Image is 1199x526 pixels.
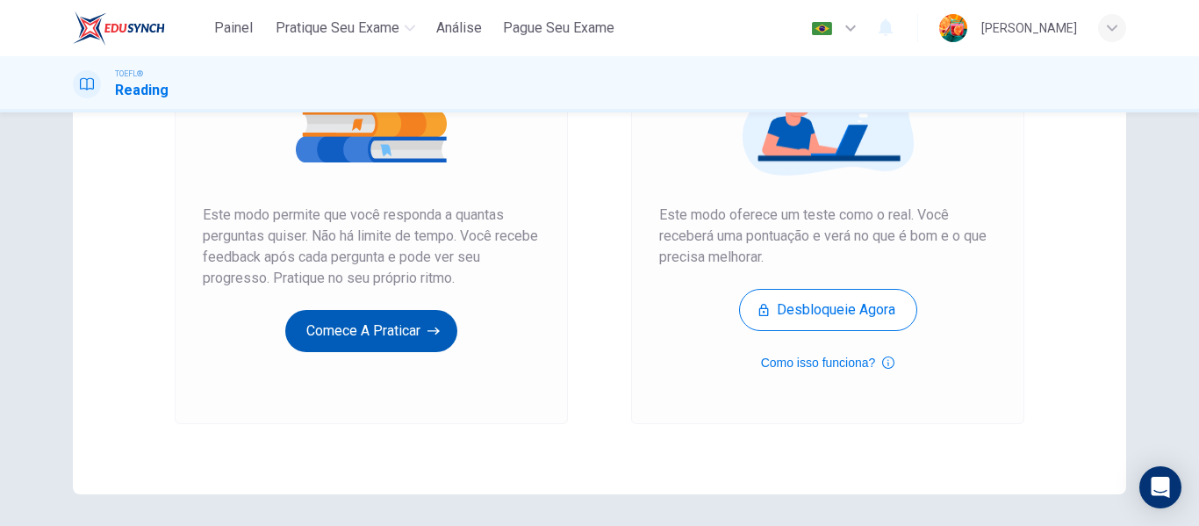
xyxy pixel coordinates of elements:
[659,205,996,268] span: Este modo oferece um teste como o real. Você receberá uma pontuação e verá no que é bom e o que p...
[73,11,205,46] a: EduSynch logo
[285,310,457,352] button: Comece a praticar
[939,14,967,42] img: Profile picture
[429,12,489,44] button: Análise
[503,18,614,39] span: Pague Seu Exame
[115,68,143,80] span: TOEFL®
[811,22,833,35] img: pt
[276,18,399,39] span: Pratique seu exame
[115,80,169,101] h1: Reading
[203,205,540,289] span: Este modo permite que você responda a quantas perguntas quiser. Não há limite de tempo. Você rece...
[269,12,422,44] button: Pratique seu exame
[1139,466,1181,508] div: Open Intercom Messenger
[73,11,165,46] img: EduSynch logo
[981,18,1077,39] div: [PERSON_NAME]
[205,12,262,44] button: Painel
[761,352,895,373] button: Como isso funciona?
[739,289,917,331] button: Desbloqueie agora
[214,18,253,39] span: Painel
[496,12,621,44] button: Pague Seu Exame
[436,18,482,39] span: Análise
